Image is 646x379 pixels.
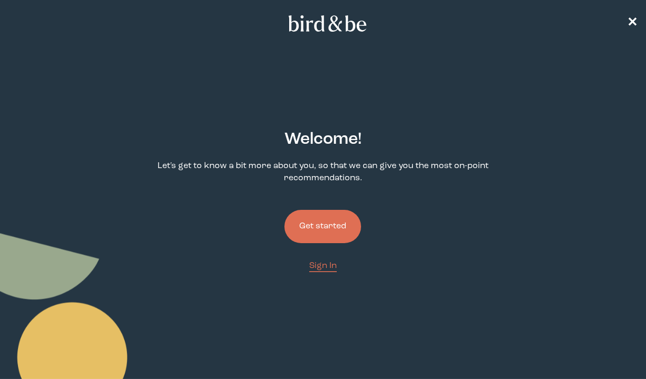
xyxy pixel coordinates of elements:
[284,193,361,260] a: Get started
[627,17,638,30] span: ✕
[284,127,362,152] h2: Welcome !
[284,210,361,243] button: Get started
[309,262,337,270] span: Sign In
[122,160,524,184] p: Let's get to know a bit more about you, so that we can give you the most on-point recommendations.
[627,14,638,33] a: ✕
[593,329,635,368] iframe: Gorgias live chat messenger
[309,260,337,272] a: Sign In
